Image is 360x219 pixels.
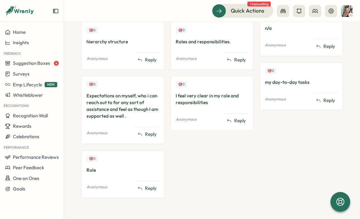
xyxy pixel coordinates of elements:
div: Expectations on myself, who i can reach out to for any sort of assistance and feel as though I am... [86,92,159,119]
span: Reply [323,97,335,104]
div: Roles and responsibilities. [176,38,248,45]
div: Upvotes [176,81,187,88]
button: Reply [135,55,159,65]
p: Anonymous [86,56,107,61]
span: Goals [13,186,25,192]
span: NEW [45,82,57,87]
p: Anonymous [265,42,286,48]
span: Emp Lifecycle [13,82,42,88]
button: Reply [224,116,248,125]
button: Reply [135,130,159,139]
button: Reply [314,42,338,51]
span: Reply [145,57,157,63]
div: hierarchy structure [86,38,159,45]
span: 1 task waiting [247,2,271,6]
div: Upvotes [86,81,98,88]
p: Anonymous [86,184,107,190]
p: Anonymous [176,56,197,61]
div: n/a [265,25,338,32]
div: Upvotes [176,27,187,33]
p: Anonymous [176,117,197,122]
div: Upvotes [265,68,276,74]
span: 4 [54,61,59,66]
span: One on Ones [13,175,39,181]
span: Whistleblower [13,92,43,98]
span: Peer Feedback [13,165,44,170]
span: Celebrations [13,134,39,139]
div: Role [86,167,159,174]
span: Surveys [13,71,30,77]
div: Upvotes [86,27,98,33]
span: Rewards [13,123,31,129]
span: Insights [13,40,29,45]
p: Anonymous [86,130,107,136]
span: Home [13,29,26,35]
button: Reply [314,96,338,105]
span: Reply [234,117,246,124]
span: Reply [323,43,335,50]
button: Quick Actions [212,4,273,18]
span: Reply [234,57,246,63]
button: Reply [224,55,248,65]
span: Reply [145,131,157,138]
div: my day-to-day tasks [265,79,338,86]
p: Anonymous [265,96,286,102]
div: I feel very clear in my role and responsibilities [176,92,248,106]
div: Upvotes [86,155,98,162]
button: Reply [135,184,159,193]
span: Suggestion Boxes [13,60,50,66]
span: Reply [145,185,157,192]
img: Chris Quinn [341,5,353,17]
button: Expand sidebar [53,8,59,14]
span: Quick Actions [231,7,264,15]
span: Recognition Wall [13,113,48,119]
span: Performance Reviews [13,154,59,160]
